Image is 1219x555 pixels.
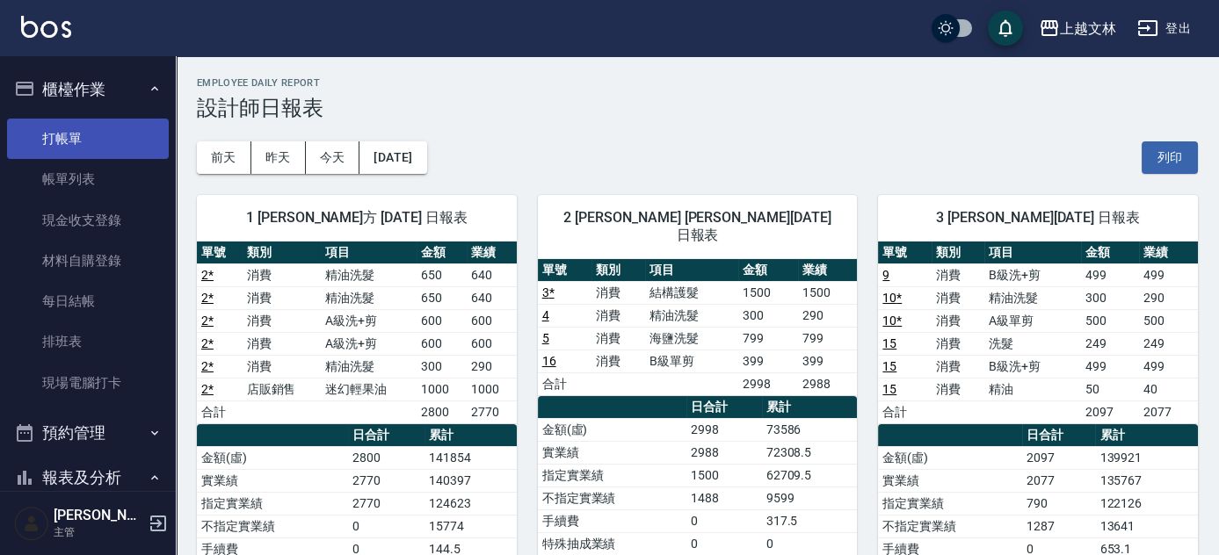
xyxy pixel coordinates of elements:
td: 指定實業績 [197,492,348,515]
a: 每日結帳 [7,281,169,321]
td: 指定實業績 [538,464,686,487]
td: 500 [1139,309,1198,332]
td: 2770 [467,400,517,423]
td: 290 [1139,286,1198,309]
td: 消費 [591,327,645,350]
td: 消費 [932,263,984,286]
th: 業績 [798,259,858,282]
td: 122126 [1095,492,1197,515]
th: 業績 [1139,241,1198,264]
span: 2 [PERSON_NAME] [PERSON_NAME][DATE] 日報表 [559,209,837,244]
td: 500 [1081,309,1140,332]
td: 50 [1081,378,1140,400]
td: 499 [1139,263,1198,286]
td: 124623 [424,492,517,515]
td: B級單剪 [645,350,738,372]
td: 72308.5 [762,441,858,464]
td: 2770 [348,469,424,492]
td: 精油 [984,378,1081,400]
table: a dense table [197,241,517,424]
td: B級洗+剪 [984,263,1081,286]
td: 金額(虛) [878,446,1022,469]
td: 不指定實業績 [197,515,348,537]
td: 2988 [686,441,762,464]
th: 日合計 [1022,424,1095,447]
td: 790 [1022,492,1095,515]
td: 799 [798,327,858,350]
td: 0 [762,532,858,555]
td: 2800 [417,400,467,423]
td: 2998 [686,418,762,441]
td: 2097 [1022,446,1095,469]
td: 73586 [762,418,858,441]
td: 249 [1081,332,1140,355]
td: 1500 [738,281,798,304]
th: 業績 [467,241,517,264]
td: 消費 [932,309,984,332]
td: 0 [686,509,762,532]
td: 141854 [424,446,517,469]
td: 0 [348,515,424,537]
td: 精油洗髮 [984,286,1081,309]
td: 135767 [1095,469,1197,492]
a: 打帳單 [7,119,169,159]
td: 499 [1139,355,1198,378]
h2: Employee Daily Report [197,77,1198,89]
td: 140397 [424,469,517,492]
th: 金額 [738,259,798,282]
td: 2077 [1022,469,1095,492]
td: 特殊抽成業績 [538,532,686,555]
td: 40 [1139,378,1198,400]
td: 消費 [243,332,322,355]
td: 799 [738,327,798,350]
td: A級單剪 [984,309,1081,332]
td: A級洗+剪 [321,332,417,355]
button: 預約管理 [7,410,169,456]
td: 金額(虛) [197,446,348,469]
th: 類別 [591,259,645,282]
td: 2800 [348,446,424,469]
td: 1287 [1022,515,1095,537]
td: 399 [738,350,798,372]
td: 精油洗髮 [321,263,417,286]
td: 0 [686,532,762,555]
td: 650 [417,286,467,309]
td: 結構護髮 [645,281,738,304]
td: 13641 [1095,515,1197,537]
th: 累計 [762,396,858,419]
th: 累計 [424,424,517,447]
td: 海鹽洗髮 [645,327,738,350]
td: 300 [417,355,467,378]
div: 上越文林 [1060,18,1116,40]
button: 今天 [306,141,360,174]
th: 累計 [1095,424,1197,447]
td: 消費 [243,263,322,286]
td: 499 [1081,263,1140,286]
td: 消費 [591,350,645,372]
th: 項目 [984,241,1081,264]
th: 單號 [878,241,931,264]
button: 櫃檯作業 [7,67,169,112]
span: 1 [PERSON_NAME]方 [DATE] 日報表 [218,209,496,227]
td: 1000 [417,378,467,400]
a: 16 [542,354,556,368]
td: B級洗+剪 [984,355,1081,378]
button: save [988,11,1023,46]
button: [DATE] [359,141,426,174]
a: 現場電腦打卡 [7,363,169,403]
td: 實業績 [197,469,348,492]
td: 合計 [878,400,931,423]
td: 300 [738,304,798,327]
a: 排班表 [7,321,169,362]
button: 昨天 [251,141,306,174]
button: 列印 [1142,141,1198,174]
td: 2077 [1139,400,1198,423]
td: 精油洗髮 [645,304,738,327]
td: 2770 [348,492,424,515]
a: 15 [882,336,896,350]
td: 640 [467,286,517,309]
td: 600 [467,309,517,332]
td: 1500 [686,464,762,487]
td: A級洗+剪 [321,309,417,332]
table: a dense table [878,241,1198,424]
